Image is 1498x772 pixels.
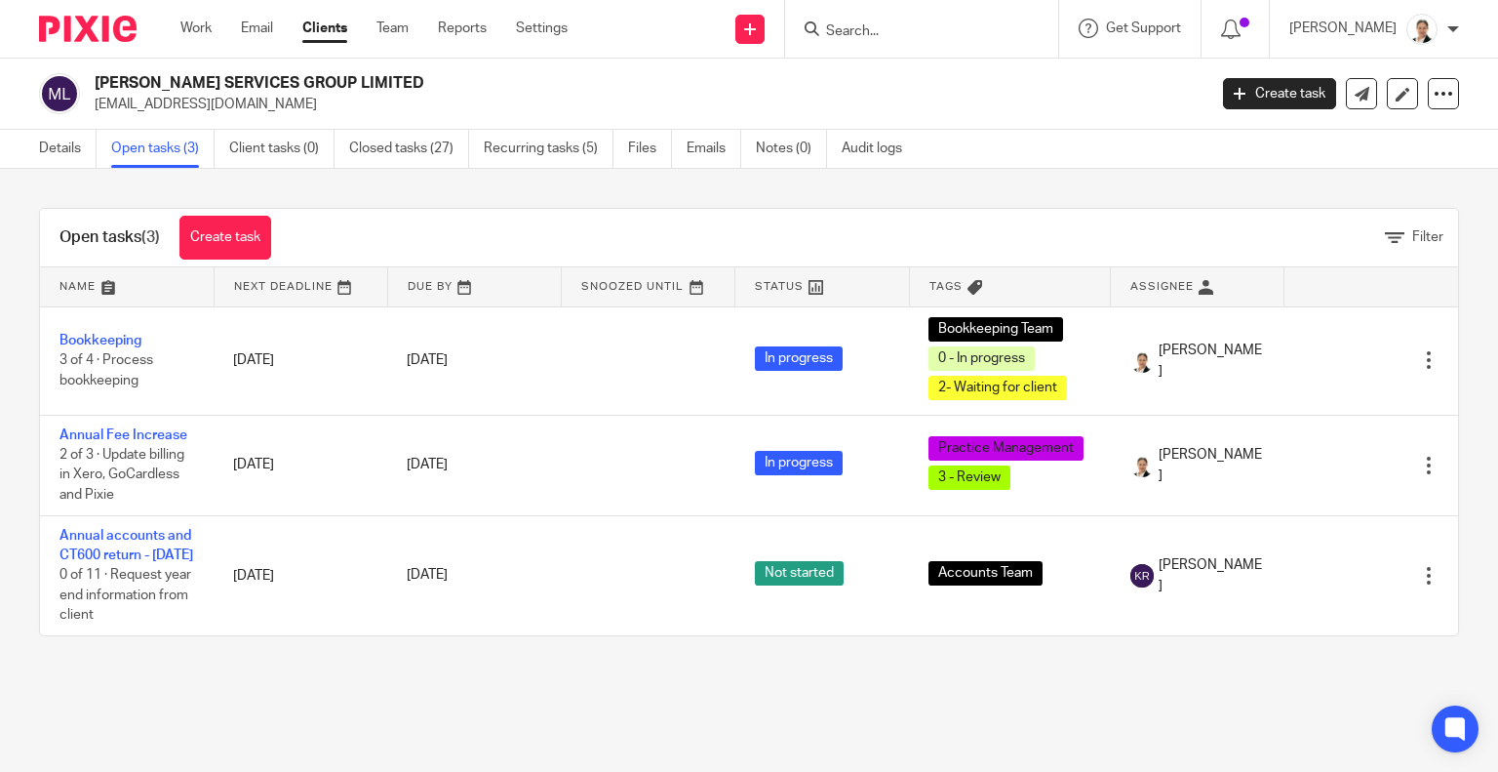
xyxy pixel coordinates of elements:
[1223,78,1336,109] a: Create task
[349,130,469,168] a: Closed tasks (27)
[581,281,684,292] span: Snoozed Until
[755,346,843,371] span: In progress
[214,415,387,515] td: [DATE]
[179,216,271,260] a: Create task
[39,130,97,168] a: Details
[59,529,193,562] a: Annual accounts and CT600 return - [DATE]
[59,334,141,347] a: Bookkeeping
[407,569,448,583] span: [DATE]
[229,130,335,168] a: Client tasks (0)
[39,16,137,42] img: Pixie
[484,130,613,168] a: Recurring tasks (5)
[824,23,1000,41] input: Search
[756,130,827,168] a: Notes (0)
[755,451,843,475] span: In progress
[928,436,1084,461] span: Practice Management
[59,428,187,442] a: Annual Fee Increase
[407,458,448,471] span: [DATE]
[59,227,160,248] h1: Open tasks
[1159,341,1265,381] span: [PERSON_NAME]
[1289,19,1397,38] p: [PERSON_NAME]
[516,19,568,38] a: Settings
[1412,230,1443,244] span: Filter
[59,448,184,502] span: 2 of 3 · Update billing in Xero, GoCardless and Pixie
[755,281,804,292] span: Status
[928,561,1043,586] span: Accounts Team
[214,515,387,635] td: [DATE]
[1159,555,1265,595] span: [PERSON_NAME]
[928,346,1035,371] span: 0 - In progress
[39,73,80,114] img: svg%3E
[928,376,1067,400] span: 2- Waiting for client
[95,73,974,94] h2: [PERSON_NAME] SERVICES GROUP LIMITED
[1159,445,1265,485] span: [PERSON_NAME]
[302,19,347,38] a: Clients
[214,306,387,415] td: [DATE]
[407,353,448,367] span: [DATE]
[95,95,1194,114] p: [EMAIL_ADDRESS][DOMAIN_NAME]
[687,130,741,168] a: Emails
[1130,564,1154,588] img: svg%3E
[1106,21,1181,35] span: Get Support
[180,19,212,38] a: Work
[59,353,153,387] span: 3 of 4 · Process bookkeeping
[928,317,1063,342] span: Bookkeeping Team
[1130,349,1154,373] img: Untitled%20(5%20%C3%97%205%20cm)%20(2).png
[628,130,672,168] a: Files
[438,19,487,38] a: Reports
[141,229,160,245] span: (3)
[1130,454,1154,477] img: Untitled%20(5%20%C3%97%205%20cm)%20(2).png
[755,561,844,586] span: Not started
[59,568,191,622] span: 0 of 11 · Request year end information from client
[111,130,215,168] a: Open tasks (3)
[1406,14,1438,45] img: Untitled%20(5%20%C3%97%205%20cm)%20(2).png
[929,281,963,292] span: Tags
[928,466,1010,490] span: 3 - Review
[842,130,917,168] a: Audit logs
[376,19,409,38] a: Team
[241,19,273,38] a: Email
